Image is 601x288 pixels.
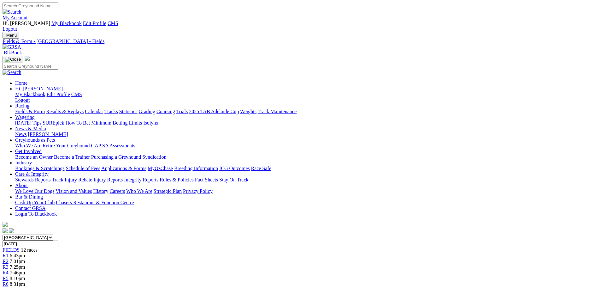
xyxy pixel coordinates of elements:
a: Stay On Track [219,177,248,182]
a: Integrity Reports [124,177,158,182]
a: Trials [176,109,188,114]
a: Chasers Restaurant & Function Centre [56,200,134,205]
img: logo-grsa-white.png [25,56,30,61]
a: Race Safe [251,166,271,171]
a: CMS [108,21,118,26]
a: [DATE] Tips [15,120,41,126]
a: My Blackbook [51,21,82,26]
a: Hi, [PERSON_NAME] [15,86,64,91]
a: Results & Replays [46,109,84,114]
a: R4 [3,270,9,275]
div: Get Involved [15,154,598,160]
a: R1 [3,253,9,258]
div: Hi, [PERSON_NAME] [15,92,598,103]
a: Logout [3,26,17,32]
a: Get Involved [15,149,42,154]
a: Fields & Form - [GEOGRAPHIC_DATA] - Fields [3,39,598,44]
a: Calendar [85,109,103,114]
a: How To Bet [66,120,90,126]
a: Industry [15,160,32,165]
span: BlkBook [4,50,22,55]
a: Retire Your Greyhound [43,143,90,148]
a: 2025 TAB Adelaide Cup [189,109,239,114]
img: logo-grsa-white.png [3,222,8,227]
a: Greyhounds as Pets [15,137,55,143]
span: 7:25pm [10,264,25,270]
a: Wagering [15,114,35,120]
a: CMS [71,92,82,97]
a: R2 [3,259,9,264]
a: GAP SA Assessments [91,143,135,148]
a: Edit Profile [83,21,106,26]
a: MyOzChase [148,166,173,171]
div: Greyhounds as Pets [15,143,598,149]
a: R3 [3,264,9,270]
a: [PERSON_NAME] [28,132,68,137]
input: Search [3,63,58,70]
a: Grading [139,109,155,114]
a: Bookings & Scratchings [15,166,64,171]
a: Syndication [142,154,166,160]
span: 6:43pm [10,253,25,258]
img: twitter.svg [9,228,14,233]
span: 12 races [21,247,38,253]
a: Minimum Betting Limits [91,120,142,126]
span: 7:46pm [10,270,25,275]
div: Industry [15,166,598,171]
span: Hi, [PERSON_NAME] [15,86,63,91]
a: Racing [15,103,29,108]
a: Who We Are [15,143,41,148]
a: Isolynx [143,120,158,126]
div: Care & Integrity [15,177,598,183]
a: BlkBook [3,50,22,55]
a: Breeding Information [174,166,218,171]
button: Toggle navigation [3,32,19,39]
a: Who We Are [126,188,152,194]
a: ICG Outcomes [219,166,250,171]
a: My Account [3,15,28,20]
span: Menu [6,33,17,38]
a: R5 [3,276,9,281]
a: History [93,188,108,194]
a: Injury Reports [93,177,123,182]
a: Schedule of Fees [66,166,100,171]
a: Fact Sheets [195,177,218,182]
input: Search [3,3,58,9]
a: Login To Blackbook [15,211,57,217]
div: About [15,188,598,194]
span: 8:10pm [10,276,25,281]
a: Privacy Policy [183,188,213,194]
img: Search [3,9,21,15]
a: Logout [15,97,30,103]
a: Bar & Dining [15,194,43,199]
span: Hi, [PERSON_NAME] [3,21,50,26]
a: News & Media [15,126,46,131]
a: Track Injury Rebate [52,177,92,182]
img: Search [3,70,21,75]
button: Toggle navigation [3,56,23,63]
a: Care & Integrity [15,171,49,177]
a: FIELDS [3,247,20,253]
a: Vision and Values [56,188,92,194]
a: Cash Up Your Club [15,200,55,205]
div: My Account [3,21,598,32]
a: We Love Our Dogs [15,188,54,194]
a: My Blackbook [15,92,45,97]
div: Racing [15,109,598,114]
a: Contact GRSA [15,205,45,211]
img: facebook.svg [3,228,8,233]
a: SUREpick [43,120,64,126]
div: Bar & Dining [15,200,598,205]
a: Tracks [104,109,118,114]
a: Become a Trainer [54,154,90,160]
a: Edit Profile [47,92,70,97]
a: Rules & Policies [160,177,194,182]
img: Close [5,57,21,62]
span: 8:31pm [10,281,25,287]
